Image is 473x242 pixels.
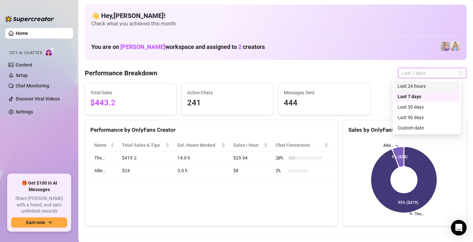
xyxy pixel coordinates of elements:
[284,97,364,109] span: 444
[118,152,174,164] td: $419.2
[229,164,271,177] td: $8
[118,139,174,152] th: Total Sales & Tips
[398,124,456,131] div: Custom date
[459,71,463,75] span: calendar
[85,68,157,78] h4: Performance Breakdown
[91,43,265,51] h1: You are on workspace and assigned to creators
[94,142,109,149] span: Name
[177,142,220,149] div: Est. Hours Worked
[90,152,118,164] td: The…
[16,109,33,114] a: Settings
[11,217,67,228] button: Earn nowarrow-right
[394,102,460,112] div: Last 30 days
[91,11,460,20] h4: 👋 Hey, [PERSON_NAME] !
[90,139,118,152] th: Name
[90,89,171,96] span: Total Sales
[398,103,456,111] div: Last 30 days
[229,152,271,164] td: $29.94
[398,93,456,100] div: Last 7 days
[284,89,364,96] span: Messages Sent
[441,42,450,51] img: Allie
[16,83,49,88] a: Chat Monitoring
[45,47,55,57] img: AI Chatter
[238,43,241,50] span: 2
[394,123,460,133] div: Custom date
[394,81,460,91] div: Last 24 hours
[402,68,463,78] span: Last 7 days
[187,89,268,96] span: Active Chats
[16,31,28,36] a: Home
[91,20,460,27] span: Check what you achieved this month
[122,142,164,149] span: Total Sales & Tips
[398,83,456,90] div: Last 24 hours
[48,220,52,225] span: arrow-right
[275,167,286,174] span: 2 %
[90,97,171,109] span: $443.2
[11,195,67,215] span: Share [PERSON_NAME] with a friend, and earn unlimited rewards
[233,142,262,149] span: Sales / Hour
[451,220,466,235] div: Open Intercom Messenger
[383,143,393,148] text: Allie…
[120,43,165,50] span: [PERSON_NAME]
[90,164,118,177] td: Allie…
[16,73,28,78] a: Setup
[26,220,45,225] span: Earn now
[450,42,460,51] img: The
[275,154,286,161] span: 20 %
[118,164,174,177] td: $24
[414,212,423,216] text: The…
[174,164,229,177] td: 3.0 h
[398,114,456,121] div: Last 90 days
[394,91,460,102] div: Last 7 days
[16,62,32,68] a: Content
[5,16,54,22] img: logo-BBDzfeDw.svg
[11,180,67,193] span: 🎁 Get $100 in AI Messages
[16,96,60,101] a: Discover Viral Videos
[174,152,229,164] td: 14.0 h
[9,50,42,56] span: Izzy AI Chatter
[275,142,323,149] span: Chat Conversion
[394,112,460,123] div: Last 90 days
[187,97,268,109] span: 241
[229,139,271,152] th: Sales / Hour
[90,126,332,134] div: Performance by OnlyFans Creator
[271,139,332,152] th: Chat Conversion
[348,126,461,134] div: Sales by OnlyFans Creator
